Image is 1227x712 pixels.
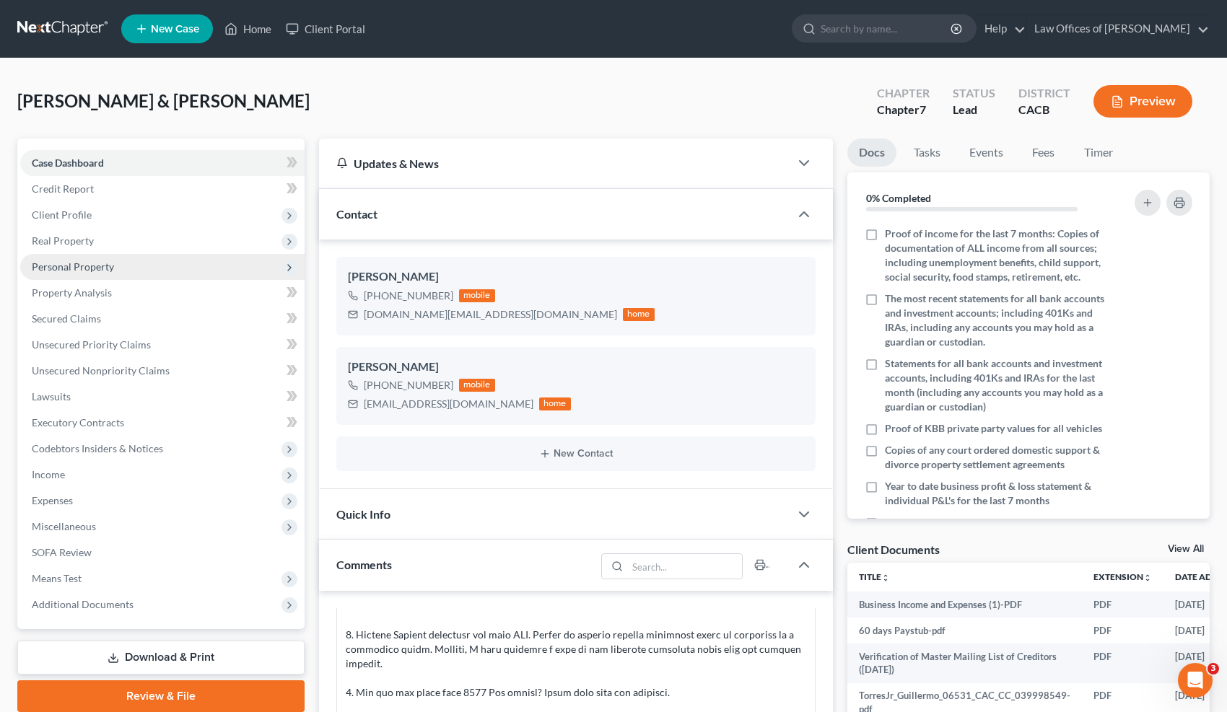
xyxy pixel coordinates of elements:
[32,364,170,377] span: Unsecured Nonpriority Claims
[885,291,1107,349] span: The most recent statements for all bank accounts and investment accounts; including 401Ks and IRA...
[847,617,1082,643] td: 60 days Paystub-pdf
[20,306,305,332] a: Secured Claims
[17,680,305,712] a: Review & File
[32,260,114,273] span: Personal Property
[1208,663,1219,674] span: 3
[1178,663,1213,698] iframe: Intercom live chat
[336,507,390,521] span: Quick Info
[847,592,1082,617] td: Business Income and Expenses (1)-PDF
[364,307,617,322] div: [DOMAIN_NAME][EMAIL_ADDRESS][DOMAIN_NAME]
[866,192,931,204] strong: 0% Completed
[32,390,71,403] span: Lawsuits
[20,384,305,410] a: Lawsuits
[20,410,305,436] a: Executory Contracts
[885,227,1107,284] span: Proof of income for the last 7 months: Copies of documentation of ALL income from all sources; in...
[539,397,571,410] div: home
[627,554,742,579] input: Search...
[885,356,1107,414] span: Statements for all bank accounts and investment accounts, including 401Ks and IRAs for the last m...
[1168,544,1204,554] a: View All
[821,15,953,42] input: Search by name...
[847,643,1082,683] td: Verification of Master Mailing List of Creditors ([DATE])
[953,85,995,102] div: Status
[32,208,92,221] span: Client Profile
[17,90,310,111] span: [PERSON_NAME] & [PERSON_NAME]
[885,479,1107,508] span: Year to date business profit & loss statement & individual P&L's for the last 7 months
[885,515,1107,544] span: Inventory list of business assets with values for business owners
[885,421,1102,436] span: Proof of KBB private party values for all vehicles
[859,571,890,582] a: Titleunfold_more
[32,338,151,351] span: Unsecured Priority Claims
[336,558,392,571] span: Comments
[348,448,804,460] button: New Contact
[348,268,804,286] div: [PERSON_NAME]
[279,16,372,42] a: Client Portal
[1082,643,1163,683] td: PDF
[32,183,94,195] span: Credit Report
[623,308,655,321] div: home
[885,443,1107,472] span: Copies of any court ordered domestic support & divorce property settlement agreements
[847,542,940,557] div: Client Documents
[20,150,305,176] a: Case Dashboard
[1093,571,1152,582] a: Extensionunfold_more
[336,156,772,171] div: Updates & News
[920,102,926,116] span: 7
[32,520,96,532] span: Miscellaneous
[32,157,104,169] span: Case Dashboard
[1082,592,1163,617] td: PDF
[459,289,495,302] div: mobile
[151,24,199,35] span: New Case
[364,397,533,411] div: [EMAIL_ADDRESS][DOMAIN_NAME]
[958,139,1015,167] a: Events
[32,286,112,299] span: Property Analysis
[1082,617,1163,643] td: PDF
[902,139,952,167] a: Tasks
[1027,16,1209,42] a: Law Offices of [PERSON_NAME]
[877,102,930,118] div: Chapter
[20,358,305,384] a: Unsecured Nonpriority Claims
[877,85,930,102] div: Chapter
[32,494,73,506] span: Expenses
[1073,139,1125,167] a: Timer
[32,416,124,428] span: Executory Contracts
[1021,139,1067,167] a: Fees
[32,234,94,247] span: Real Property
[32,572,82,584] span: Means Test
[32,546,92,558] span: SOFA Review
[1143,573,1152,582] i: unfold_more
[1018,102,1070,118] div: CACB
[336,207,377,221] span: Contact
[20,280,305,306] a: Property Analysis
[953,102,995,118] div: Lead
[1018,85,1070,102] div: District
[17,641,305,674] a: Download & Print
[364,289,453,303] div: [PHONE_NUMBER]
[32,312,101,325] span: Secured Claims
[32,598,134,610] span: Additional Documents
[32,442,163,454] span: Codebtors Insiders & Notices
[459,379,495,392] div: mobile
[348,359,804,376] div: [PERSON_NAME]
[20,176,305,202] a: Credit Report
[847,139,896,167] a: Docs
[32,468,65,480] span: Income
[881,573,890,582] i: unfold_more
[1093,85,1192,118] button: Preview
[364,378,453,392] div: [PHONE_NUMBER]
[20,332,305,358] a: Unsecured Priority Claims
[217,16,279,42] a: Home
[20,540,305,566] a: SOFA Review
[977,16,1026,42] a: Help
